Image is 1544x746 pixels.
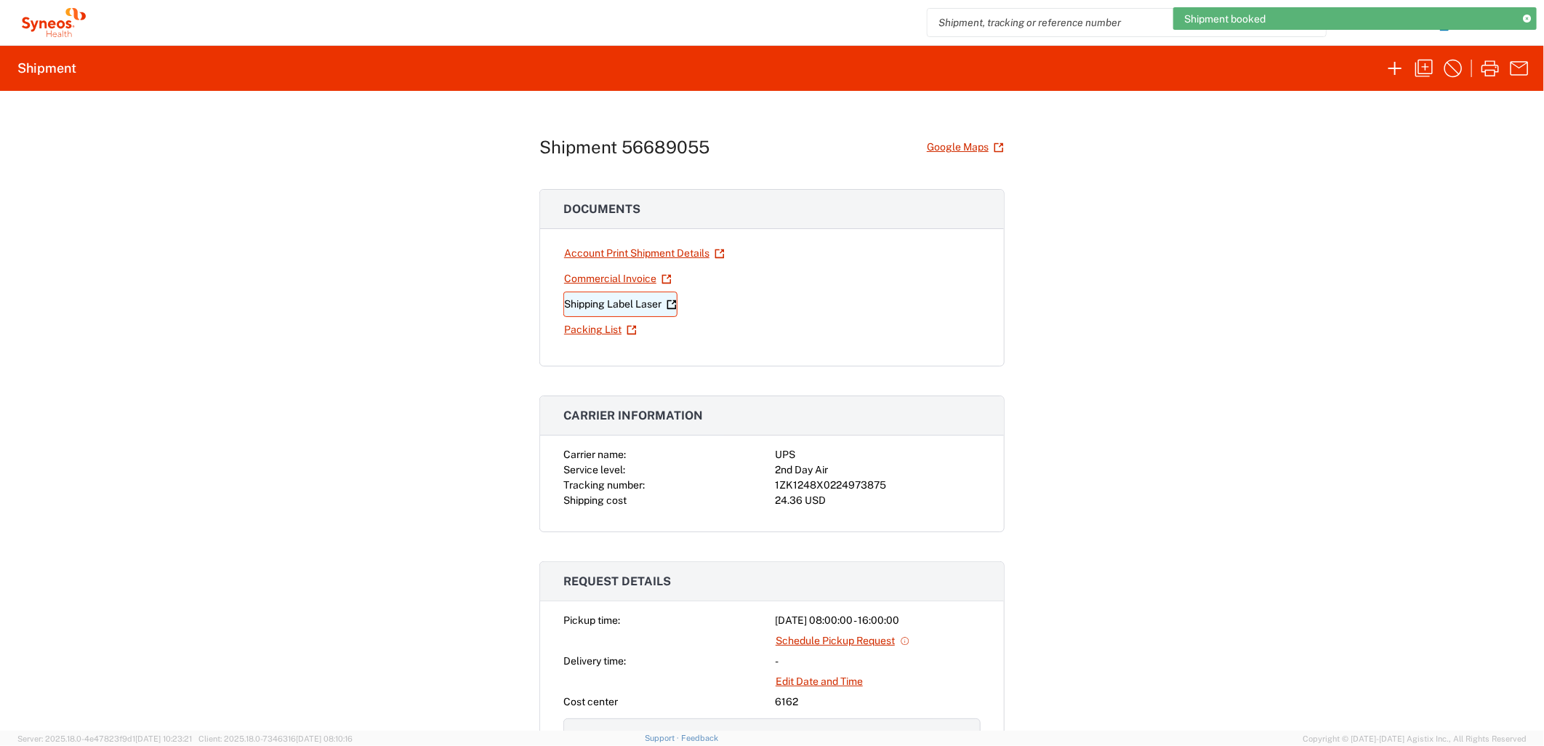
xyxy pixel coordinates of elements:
div: UPS [775,447,981,462]
h2: Shipment [17,60,76,77]
span: Carrier name: [563,449,626,460]
span: Tracking number: [563,479,645,491]
a: Support [645,734,681,742]
span: Client: 2025.18.0-7346316 [198,734,353,743]
span: Shipment booked [1184,12,1266,25]
div: 2nd Day Air [775,462,981,478]
a: Feedback [681,734,718,742]
a: Account Print Shipment Details [563,241,725,266]
span: Service level: [563,464,625,476]
a: Packing List [563,317,638,342]
div: 1ZK1248X0224973875 [775,478,981,493]
span: Cost center [563,696,618,707]
span: Server: 2025.18.0-4e47823f9d1 [17,734,192,743]
span: Delivery time: [563,655,626,667]
span: [DATE] 10:23:21 [135,734,192,743]
div: 6162 [775,694,981,710]
span: [DATE] 08:10:16 [296,734,353,743]
div: [DATE] 08:00:00 - 16:00:00 [775,613,981,628]
a: Shipping Label Laser [563,292,677,317]
h1: Shipment 56689055 [539,137,709,158]
input: Shipment, tracking or reference number [928,9,1304,36]
span: Documents [563,202,640,216]
a: Schedule Pickup Request [775,628,911,654]
span: Carrier information [563,409,703,422]
a: Google Maps [926,135,1005,160]
div: 24.36 USD [775,493,981,508]
span: Shipping cost [563,494,627,506]
span: Pickup time: [563,614,620,626]
span: References [576,729,630,741]
span: Copyright © [DATE]-[DATE] Agistix Inc., All Rights Reserved [1303,732,1527,745]
div: - [775,654,981,669]
span: Request details [563,574,671,588]
a: Commercial Invoice [563,266,672,292]
a: Edit Date and Time [775,669,864,694]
